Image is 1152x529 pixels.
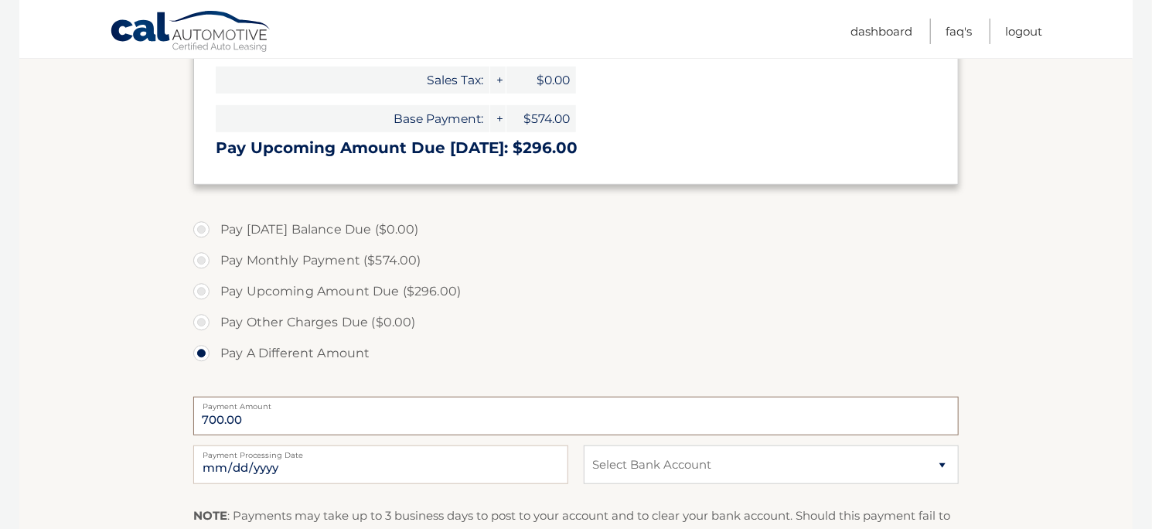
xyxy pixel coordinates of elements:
[193,508,227,523] strong: NOTE
[193,338,959,369] label: Pay A Different Amount
[193,445,568,458] label: Payment Processing Date
[506,105,576,132] span: $574.00
[193,397,959,409] label: Payment Amount
[1005,19,1042,44] a: Logout
[490,67,506,94] span: +
[850,19,912,44] a: Dashboard
[193,245,959,276] label: Pay Monthly Payment ($574.00)
[193,214,959,245] label: Pay [DATE] Balance Due ($0.00)
[506,67,576,94] span: $0.00
[193,397,959,435] input: Payment Amount
[193,445,568,484] input: Payment Date
[216,67,489,94] span: Sales Tax:
[216,105,489,132] span: Base Payment:
[193,276,959,307] label: Pay Upcoming Amount Due ($296.00)
[490,105,506,132] span: +
[946,19,972,44] a: FAQ's
[193,307,959,338] label: Pay Other Charges Due ($0.00)
[110,10,272,55] a: Cal Automotive
[216,138,936,158] h3: Pay Upcoming Amount Due [DATE]: $296.00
